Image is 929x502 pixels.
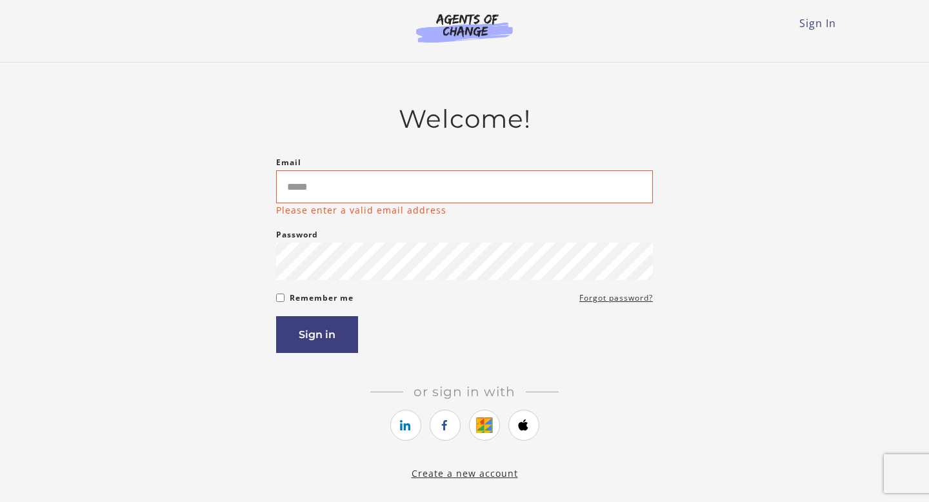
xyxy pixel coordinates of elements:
p: Please enter a valid email address [276,203,446,217]
a: Create a new account [412,467,518,479]
a: https://courses.thinkific.com/users/auth/google?ss%5Breferral%5D=&ss%5Buser_return_to%5D=&ss%5Bvi... [469,410,500,441]
label: Password [276,227,318,243]
a: Forgot password? [579,290,653,306]
img: Agents of Change Logo [403,13,526,43]
label: Remember me [290,290,354,306]
h2: Welcome! [276,104,653,134]
button: Sign in [276,316,358,353]
span: Or sign in with [403,384,526,399]
a: https://courses.thinkific.com/users/auth/facebook?ss%5Breferral%5D=&ss%5Buser_return_to%5D=&ss%5B... [430,410,461,441]
label: Email [276,155,301,170]
a: Sign In [799,16,836,30]
a: https://courses.thinkific.com/users/auth/apple?ss%5Breferral%5D=&ss%5Buser_return_to%5D=&ss%5Bvis... [508,410,539,441]
a: https://courses.thinkific.com/users/auth/linkedin?ss%5Breferral%5D=&ss%5Buser_return_to%5D=&ss%5B... [390,410,421,441]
